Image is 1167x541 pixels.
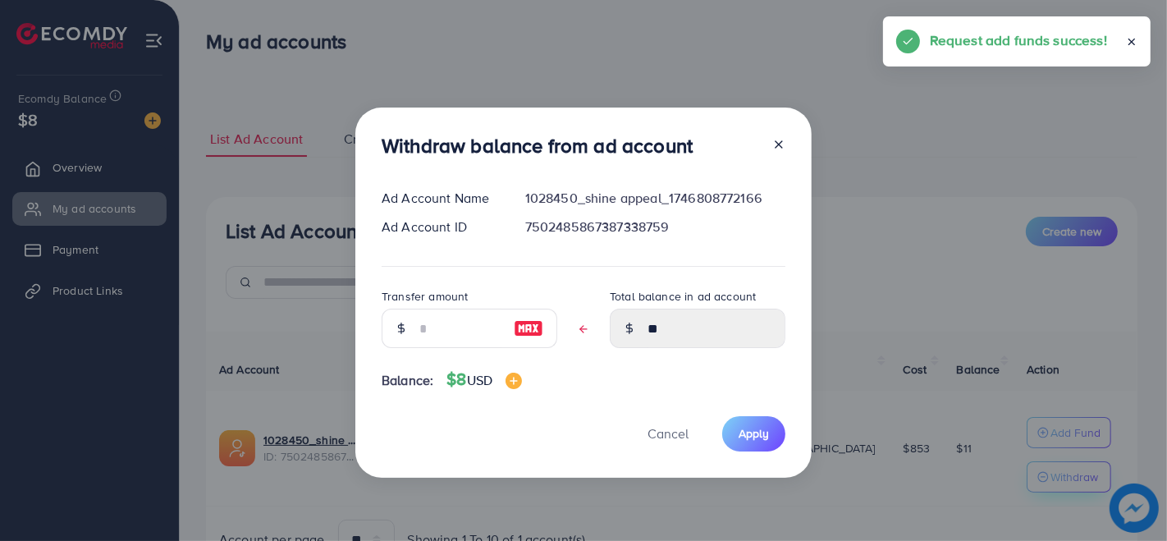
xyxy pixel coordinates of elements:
h5: Request add funds success! [930,30,1107,51]
button: Apply [722,416,785,452]
h3: Withdraw balance from ad account [382,134,693,158]
div: 7502485867387338759 [512,218,799,236]
div: Ad Account Name [368,189,512,208]
span: Cancel [648,424,689,442]
label: Total balance in ad account [610,288,756,305]
span: Apply [739,425,769,442]
h4: $8 [446,369,522,390]
label: Transfer amount [382,288,468,305]
img: image [514,319,543,338]
button: Cancel [627,416,709,452]
div: Ad Account ID [368,218,512,236]
img: image [506,373,522,389]
span: Balance: [382,371,433,390]
div: 1028450_shine appeal_1746808772166 [512,189,799,208]
span: USD [467,371,492,389]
